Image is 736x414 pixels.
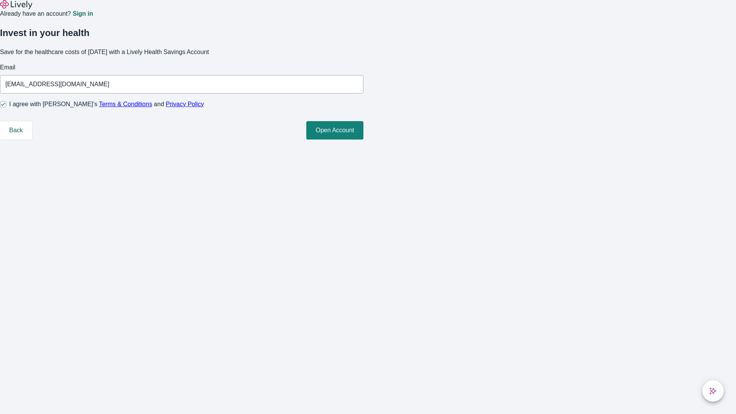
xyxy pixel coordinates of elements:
button: Open Account [306,121,363,140]
a: Privacy Policy [166,101,204,107]
svg: Lively AI Assistant [709,387,717,395]
a: Terms & Conditions [99,101,152,107]
button: chat [702,380,724,402]
span: I agree with [PERSON_NAME]’s and [9,100,204,109]
a: Sign in [72,11,93,17]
